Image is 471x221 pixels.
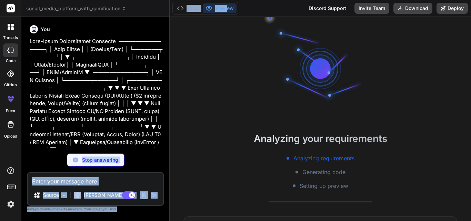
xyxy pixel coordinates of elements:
button: Download [393,3,432,14]
span: privacy [92,207,105,211]
img: attachment [140,191,148,199]
button: Deploy [437,3,468,14]
span: Analyzing requirements [293,154,354,162]
img: Claude 4 Sonnet [74,192,81,199]
img: settings [5,198,17,210]
h6: You [41,26,50,33]
span: Setting up preview [300,182,348,190]
img: Pick Models [61,192,67,198]
label: GitHub [4,82,17,88]
label: code [6,58,16,64]
p: Stop answering [82,157,118,163]
span: social_media_platform_with_gamification [26,5,127,12]
button: Preview [203,3,237,13]
h2: Analyzing your requirements [170,131,471,146]
span: Generating code [302,168,345,176]
img: icon [151,192,158,199]
p: Always double-check its answers. Your in Bind [27,206,164,212]
p: Source [43,192,59,199]
label: Upload [4,133,17,139]
label: prem [6,108,15,114]
button: Editor [174,3,203,13]
div: Discord Support [304,3,350,14]
label: threads [3,35,18,41]
p: [PERSON_NAME] 4 S.. [84,192,135,199]
button: Invite Team [354,3,389,14]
